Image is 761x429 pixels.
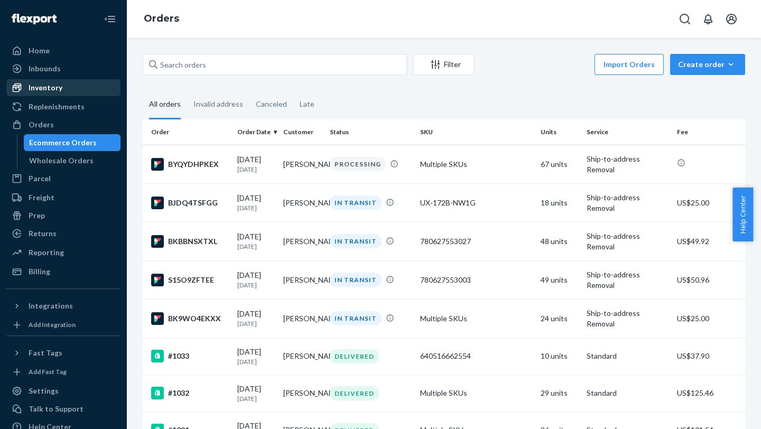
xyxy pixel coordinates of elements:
a: Add Fast Tag [6,366,120,378]
p: [DATE] [237,281,275,290]
th: Order [143,119,233,145]
div: Replenishments [29,101,85,112]
td: US$25.00 [673,299,745,338]
td: 49 units [536,260,582,299]
div: IN TRANSIT [330,311,382,325]
p: Standard [587,351,669,361]
div: Settings [29,386,59,396]
button: Close Navigation [99,8,120,30]
div: Returns [29,228,57,239]
th: Status [326,119,416,145]
div: Orders [29,119,54,130]
a: Talk to Support [6,400,120,417]
div: Home [29,45,50,56]
div: UX-172B-NW1G [420,198,532,208]
td: US$25.00 [673,183,745,222]
button: Open Search Box [674,8,695,30]
div: BJDQ4TSFGG [151,197,229,209]
div: [DATE] [237,309,275,328]
div: Inventory [29,82,62,93]
div: Customer [283,127,321,136]
td: 18 units [536,183,582,222]
th: Fee [673,119,745,145]
div: [DATE] [237,384,275,403]
div: Freight [29,192,54,203]
div: DELIVERED [330,349,379,363]
td: 29 units [536,375,582,412]
td: 67 units [536,145,582,183]
td: 10 units [536,338,582,375]
ol: breadcrumbs [135,4,188,34]
button: Create order [670,54,745,75]
button: Help Center [732,188,753,241]
div: Reporting [29,247,64,258]
div: Integrations [29,301,73,311]
td: Ship-to-address Removal [582,183,673,222]
a: Prep [6,207,120,224]
div: PROCESSING [330,157,386,171]
td: [PERSON_NAME] [279,375,325,412]
p: [DATE] [237,357,275,366]
td: Multiple SKUs [416,145,536,183]
div: [DATE] [237,231,275,251]
div: Billing [29,266,50,277]
div: [DATE] [237,154,275,174]
div: Wholesale Orders [29,155,94,166]
td: Multiple SKUs [416,299,536,338]
div: Add Integration [29,320,76,329]
td: Ship-to-address Removal [582,299,673,338]
td: Ship-to-address Removal [582,145,673,183]
td: 48 units [536,222,582,260]
p: [DATE] [237,394,275,403]
a: Billing [6,263,120,280]
div: Filter [414,59,474,70]
p: [DATE] [237,319,275,328]
a: Reporting [6,244,120,261]
div: 780627553003 [420,275,532,285]
div: BYQYDHPKEX [151,158,229,171]
div: 640516662554 [420,351,532,361]
a: Replenishments [6,98,120,115]
a: Inventory [6,79,120,96]
a: Settings [6,383,120,399]
div: Late [300,90,314,118]
td: US$50.96 [673,260,745,299]
td: [PERSON_NAME] [279,260,325,299]
p: Standard [587,388,669,398]
div: #1033 [151,350,229,362]
div: Talk to Support [29,404,83,414]
td: [PERSON_NAME] [279,222,325,260]
div: DELIVERED [330,386,379,400]
td: US$125.46 [673,375,745,412]
button: Filter [413,54,475,75]
div: Parcel [29,173,51,184]
td: US$37.90 [673,338,745,375]
p: [DATE] [237,242,275,251]
div: [DATE] [237,193,275,212]
div: Fast Tags [29,348,62,358]
div: [DATE] [237,270,275,290]
div: BK9WO4EKXX [151,312,229,325]
div: Invalid address [193,90,243,118]
a: Add Integration [6,319,120,331]
div: Ecommerce Orders [29,137,97,148]
th: Service [582,119,673,145]
a: Ecommerce Orders [24,134,121,151]
td: [PERSON_NAME] [279,183,325,222]
td: 24 units [536,299,582,338]
div: S15O9ZFTEE [151,274,229,286]
button: Import Orders [595,54,664,75]
a: Orders [144,13,179,24]
div: [DATE] [237,347,275,366]
div: Add Fast Tag [29,367,67,376]
div: #1032 [151,387,229,399]
th: Order Date [233,119,279,145]
input: Search orders [143,54,407,75]
th: Units [536,119,582,145]
a: Freight [6,189,120,206]
button: Open notifications [698,8,719,30]
div: Prep [29,210,45,221]
a: Inbounds [6,60,120,77]
div: All orders [149,90,181,119]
